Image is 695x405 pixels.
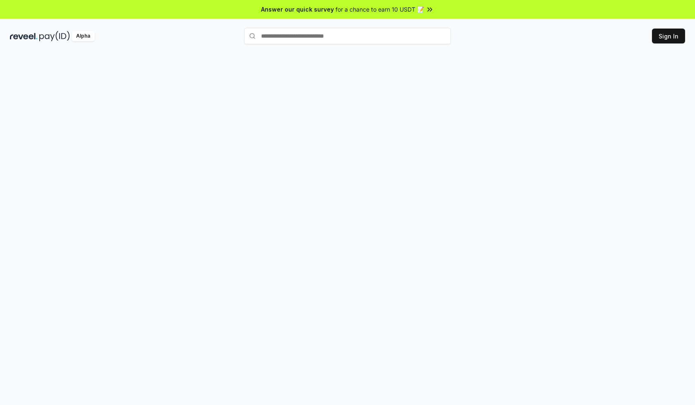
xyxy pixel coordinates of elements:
[10,31,38,41] img: reveel_dark
[72,31,95,41] div: Alpha
[261,5,334,14] span: Answer our quick survey
[39,31,70,41] img: pay_id
[336,5,424,14] span: for a chance to earn 10 USDT 📝
[652,29,685,43] button: Sign In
